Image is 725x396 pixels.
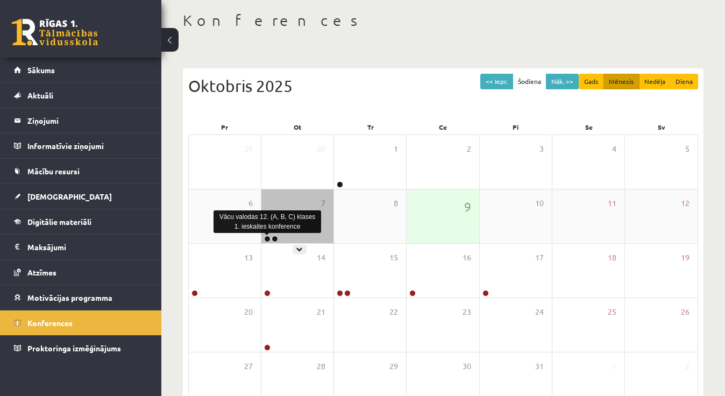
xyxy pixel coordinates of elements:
[535,252,544,264] span: 17
[14,159,148,183] a: Mācību resursi
[27,90,53,100] span: Aktuāli
[464,197,471,216] span: 9
[480,74,513,89] button: << Iepr.
[467,143,471,155] span: 2
[244,360,253,372] span: 27
[480,119,552,135] div: Pi
[27,343,121,353] span: Proktoringa izmēģinājums
[389,306,398,318] span: 22
[27,192,112,201] span: [DEMOGRAPHIC_DATA]
[407,119,479,135] div: Ce
[321,197,325,209] span: 7
[603,74,639,89] button: Mēnesis
[681,252,690,264] span: 19
[244,143,253,155] span: 29
[463,306,471,318] span: 23
[670,74,698,89] button: Diena
[626,119,698,135] div: Sv
[317,252,325,264] span: 14
[27,235,148,259] legend: Maksājumi
[14,83,148,108] a: Aktuāli
[261,119,333,135] div: Ot
[389,360,398,372] span: 29
[188,74,698,98] div: Oktobris 2025
[463,252,471,264] span: 16
[183,11,703,30] h1: Konferences
[27,293,112,302] span: Motivācijas programma
[14,235,148,259] a: Maksājumi
[685,360,690,372] span: 2
[317,143,325,155] span: 30
[27,166,80,176] span: Mācību resursi
[552,119,625,135] div: Se
[681,197,690,209] span: 12
[27,318,73,328] span: Konferences
[14,108,148,133] a: Ziņojumi
[612,143,616,155] span: 4
[612,360,616,372] span: 1
[14,133,148,158] a: Informatīvie ziņojumi
[14,260,148,285] a: Atzīmes
[14,184,148,209] a: [DEMOGRAPHIC_DATA]
[546,74,579,89] button: Nāk. >>
[14,285,148,310] a: Motivācijas programma
[608,306,616,318] span: 25
[681,306,690,318] span: 26
[317,306,325,318] span: 21
[579,74,604,89] button: Gads
[389,252,398,264] span: 15
[334,119,407,135] div: Tr
[27,65,55,75] span: Sākums
[535,360,544,372] span: 31
[317,360,325,372] span: 28
[214,210,321,233] div: Vācu valodas 12. (A, B, C) klases 1. ieskaites konference
[463,360,471,372] span: 30
[244,252,253,264] span: 13
[535,306,544,318] span: 24
[608,197,616,209] span: 11
[14,336,148,360] a: Proktoringa izmēģinājums
[27,133,148,158] legend: Informatīvie ziņojumi
[608,252,616,264] span: 18
[394,143,398,155] span: 1
[639,74,671,89] button: Nedēļa
[188,119,261,135] div: Pr
[12,19,98,46] a: Rīgas 1. Tālmācības vidusskola
[248,197,253,209] span: 6
[14,58,148,82] a: Sākums
[27,267,56,277] span: Atzīmes
[27,108,148,133] legend: Ziņojumi
[685,143,690,155] span: 5
[14,209,148,234] a: Digitālie materiāli
[539,143,544,155] span: 3
[27,217,91,227] span: Digitālie materiāli
[14,310,148,335] a: Konferences
[394,197,398,209] span: 8
[535,197,544,209] span: 10
[513,74,546,89] button: Šodiena
[244,306,253,318] span: 20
